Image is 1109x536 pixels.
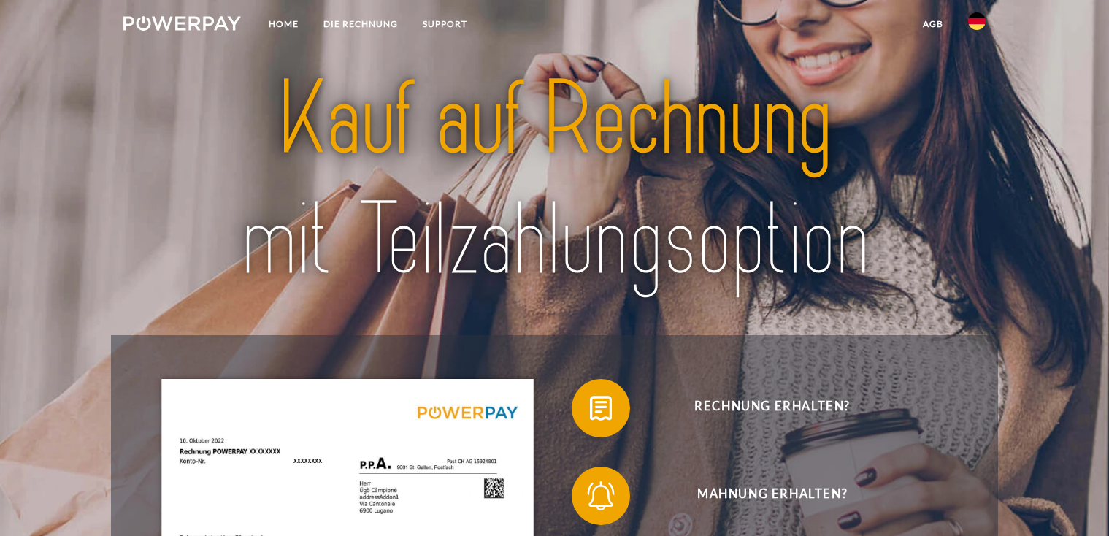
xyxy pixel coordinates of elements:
[594,379,951,437] span: Rechnung erhalten?
[583,390,619,426] img: qb_bill.svg
[968,12,986,30] img: de
[256,11,311,37] a: Home
[123,16,241,31] img: logo-powerpay-white.svg
[410,11,480,37] a: SUPPORT
[166,53,943,307] img: title-powerpay_de.svg
[594,467,951,525] span: Mahnung erhalten?
[583,478,619,514] img: qb_bell.svg
[572,467,951,525] button: Mahnung erhalten?
[311,11,410,37] a: DIE RECHNUNG
[572,379,951,437] button: Rechnung erhalten?
[910,11,956,37] a: agb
